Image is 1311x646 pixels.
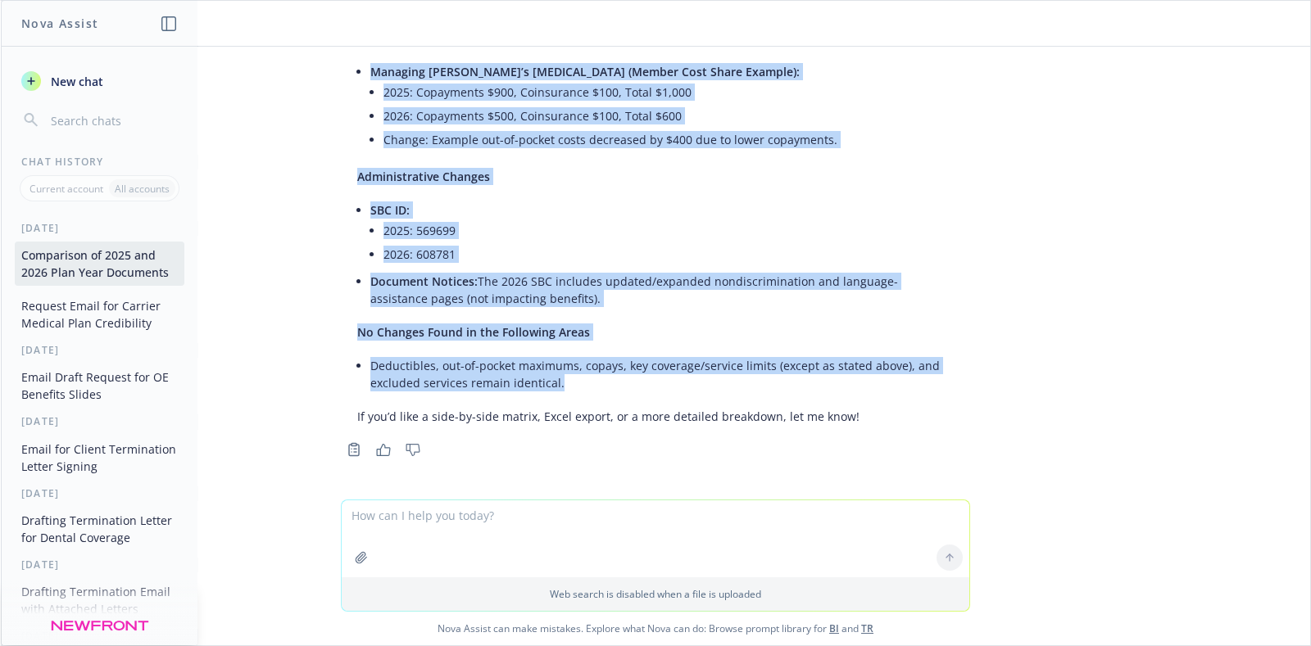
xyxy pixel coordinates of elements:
button: Email Draft Request for OE Benefits Slides [15,364,184,408]
button: Thumbs down [400,438,426,461]
button: Drafting Termination Email with Attached Letters [15,578,184,622]
span: No Changes Found in the Following Areas [357,324,590,340]
li: 2025: 569699 [383,219,954,242]
button: Drafting Termination Letter for Dental Coverage [15,507,184,551]
li: The 2026 SBC includes updated/expanded nondiscrimination and language-assistance pages (not impac... [370,269,954,310]
p: If you’d like a side-by-side matrix, Excel export, or a more detailed breakdown, let me know! [357,408,954,425]
li: 2025: Copayments $900, Coinsurance $100, Total $1,000 [383,80,954,104]
span: Document Notices: [370,273,478,289]
button: Comparison of 2025 and 2026 Plan Year Documents [15,242,184,286]
div: Chat History [2,155,197,169]
div: [DATE] [2,558,197,571]
input: Search chats [48,109,178,132]
div: [DATE] [2,629,197,643]
li: Change: Example out-of-pocket costs decreased by $400 due to lower copayments. [383,128,954,151]
button: New chat [15,66,184,96]
span: SBC ID: [370,202,410,218]
li: 2026: 608781 [383,242,954,266]
p: All accounts [115,182,170,196]
li: Deductibles, out-of-pocket maximums, copays, key coverage/service limits (except as stated above)... [370,354,954,395]
span: Nova Assist can make mistakes. Explore what Nova can do: Browse prompt library for and [7,612,1304,645]
div: [DATE] [2,486,197,500]
p: Web search is disabled when a file is uploaded [352,587,959,601]
p: Current account [29,182,103,196]
span: Administrative Changes [357,169,490,184]
a: TR [861,621,873,635]
div: [DATE] [2,343,197,357]
button: Request Email for Carrier Medical Plan Credibility [15,292,184,337]
div: [DATE] [2,414,197,428]
span: Managing [PERSON_NAME]’s [MEDICAL_DATA] (Member Cost Share Example): [370,64,800,79]
div: [DATE] [2,221,197,235]
button: Email for Client Termination Letter Signing [15,436,184,480]
a: BI [829,621,839,635]
svg: Copy to clipboard [347,442,361,457]
li: 2026: Copayments $500, Coinsurance $100, Total $600 [383,104,954,128]
span: New chat [48,73,103,90]
h1: Nova Assist [21,15,98,32]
